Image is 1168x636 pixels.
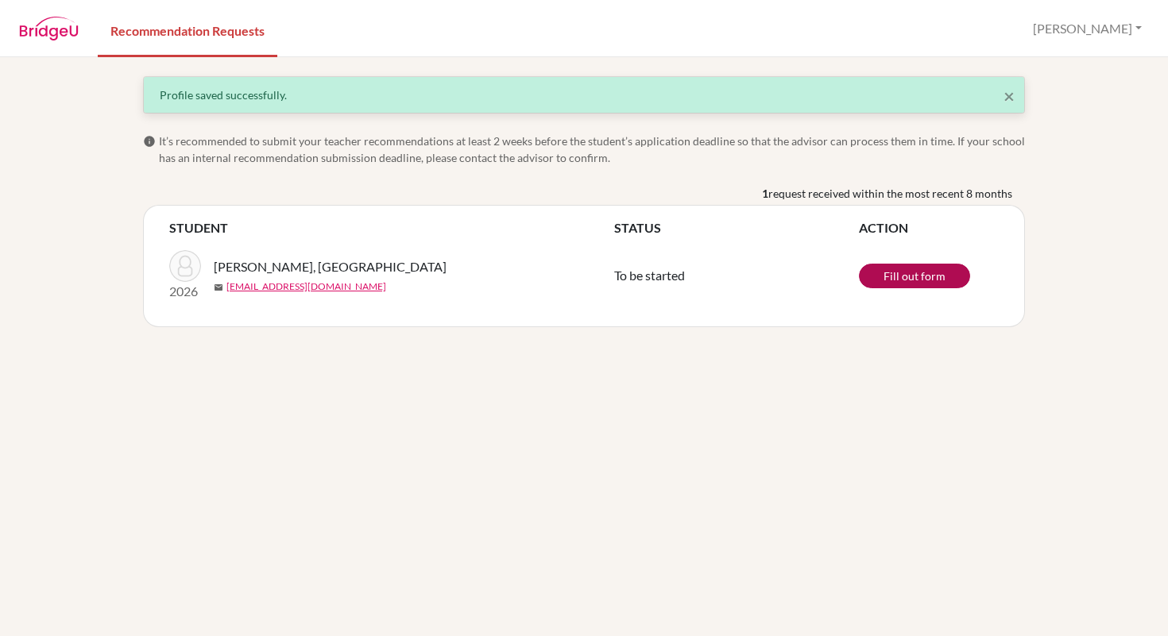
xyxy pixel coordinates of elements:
[859,264,970,288] a: Fill out form
[214,257,447,276] span: [PERSON_NAME], [GEOGRAPHIC_DATA]
[143,135,156,148] span: info
[859,218,999,237] th: ACTION
[1004,84,1015,107] span: ×
[768,185,1012,202] span: request received within the most recent 8 months
[1004,87,1015,106] button: Close
[614,268,685,283] span: To be started
[214,283,223,292] span: mail
[1026,13,1149,44] button: [PERSON_NAME]
[160,87,1008,103] div: Profile saved successfully.
[169,282,201,301] p: 2026
[19,17,79,40] img: BridgeU logo
[226,279,386,294] a: [EMAIL_ADDRESS][DOMAIN_NAME]
[169,218,614,237] th: STUDENT
[762,185,768,202] b: 1
[169,250,201,282] img: Rizwan, Emaan
[159,133,1025,166] span: It’s recommended to submit your teacher recommendations at least 2 weeks before the student’s app...
[98,2,277,57] a: Recommendation Requests
[614,218,859,237] th: STATUS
